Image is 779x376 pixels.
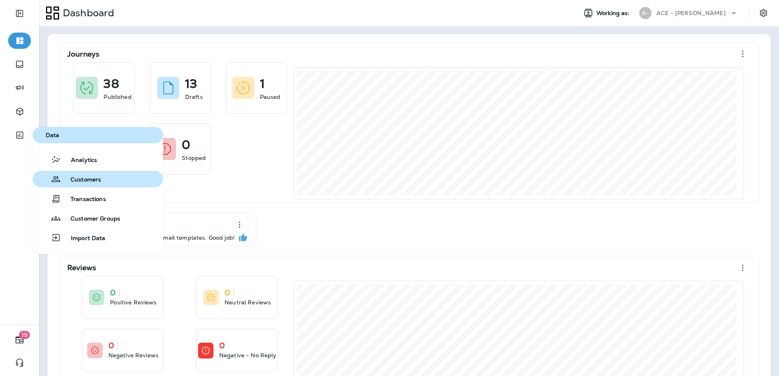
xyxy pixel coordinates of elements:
[33,127,163,143] button: Data
[8,5,31,22] button: Expand Sidebar
[33,230,163,246] button: Import Data
[59,7,114,19] p: Dashboard
[33,151,163,168] button: Analytics
[110,289,116,297] p: 0
[639,7,651,19] div: A-
[61,196,106,203] span: Transactions
[219,351,277,359] p: Negative - No Reply
[219,341,225,350] p: 0
[260,93,281,101] p: Paused
[185,80,197,88] p: 13
[185,93,203,101] p: Drafts
[224,289,230,297] p: 0
[656,10,726,16] p: ACE - [PERSON_NAME]
[61,157,97,164] span: Analytics
[260,80,265,88] p: 1
[103,93,131,101] p: Published
[103,80,119,88] p: 38
[756,6,771,20] button: Settings
[224,298,271,306] p: Neutral Reviews
[182,141,190,149] p: 0
[182,154,206,162] p: Stopped
[110,298,156,306] p: Positive Reviews
[19,331,30,339] span: 19
[67,264,96,272] p: Reviews
[36,132,160,139] span: Data
[33,190,163,207] button: Transactions
[33,210,163,226] button: Customer Groups
[33,171,163,187] button: Customers
[596,10,631,17] span: Working as:
[61,215,120,223] span: Customer Groups
[61,235,106,243] span: Import Data
[108,351,158,359] p: Negative Reviews
[67,50,99,58] p: Journeys
[61,176,101,184] span: Customers
[108,341,114,350] p: 0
